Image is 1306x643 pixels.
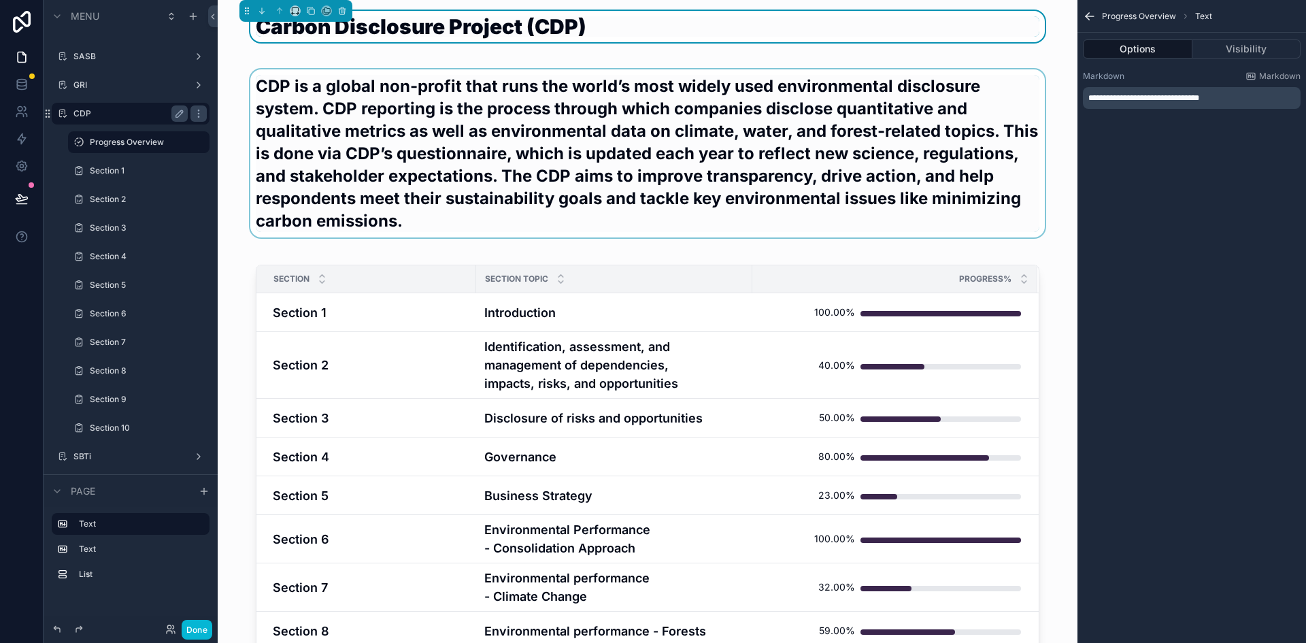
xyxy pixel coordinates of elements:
[1102,11,1176,22] span: Progress Overview
[71,484,95,498] span: Page
[90,194,207,205] label: Section 2
[79,544,204,555] label: Text
[90,394,207,405] label: Section 9
[959,274,1011,284] span: Progress%
[73,51,188,62] label: SASB
[73,80,188,90] label: GRI
[90,308,207,319] label: Section 6
[90,337,207,348] label: Section 7
[1083,87,1301,109] div: scrollable content
[485,274,548,284] span: Section Topic
[1083,71,1124,82] label: Markdown
[73,451,188,462] label: SBTi
[1245,71,1301,82] a: Markdown
[90,222,207,233] label: Section 3
[256,16,1039,37] h1: Carbon Disclosure Project (CDP)
[1195,11,1212,22] span: Text
[90,251,207,262] label: Section 4
[1259,71,1301,82] span: Markdown
[1192,39,1301,59] button: Visibility
[90,165,207,176] label: Section 1
[90,137,201,148] label: Progress Overview
[71,10,99,23] span: Menu
[1083,39,1192,59] button: Options
[73,108,182,119] label: CDP
[44,507,218,599] div: scrollable content
[79,569,204,580] label: List
[273,274,309,284] span: Section
[90,280,207,291] label: Section 5
[90,423,207,433] label: Section 10
[90,365,207,376] label: Section 8
[79,518,199,529] label: Text
[182,620,212,640] button: Done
